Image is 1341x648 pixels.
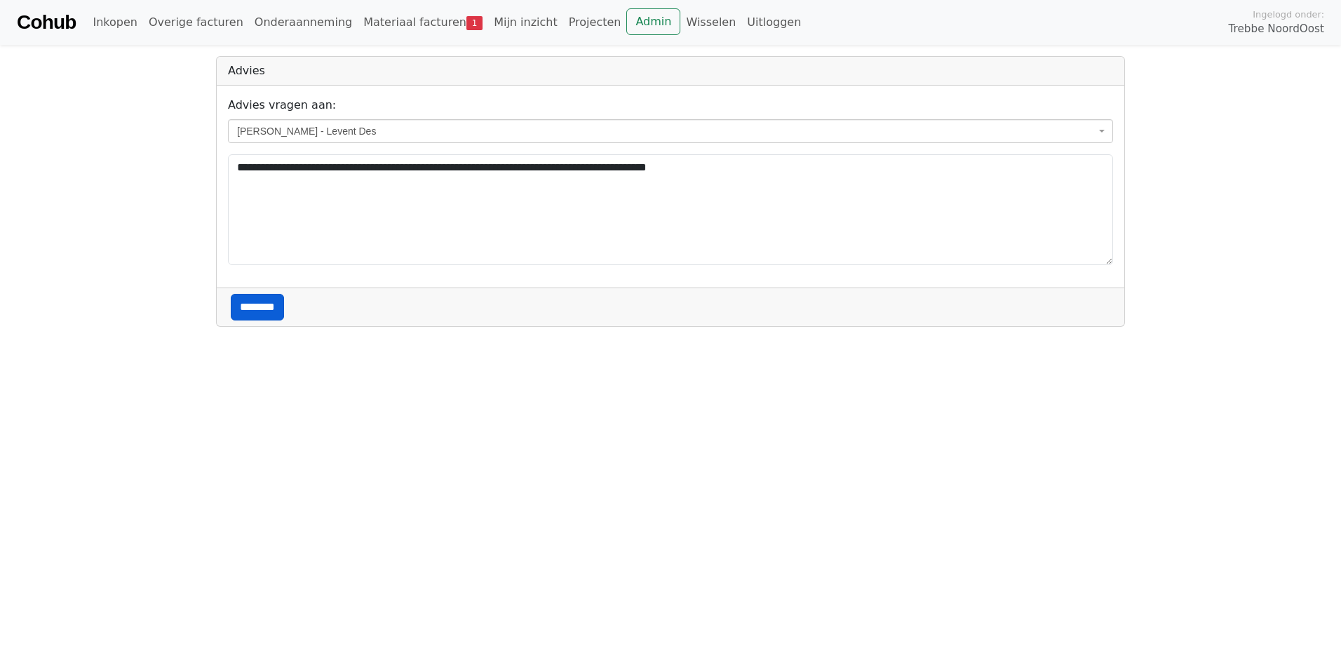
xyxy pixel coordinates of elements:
a: Uitloggen [741,8,807,36]
a: Admin [626,8,680,35]
span: Ingelogd onder: [1253,8,1324,21]
a: Mijn inzicht [488,8,563,36]
a: Onderaanneming [249,8,358,36]
span: Van Dalen - Levent Des [228,119,1113,143]
a: Inkopen [87,8,142,36]
span: 1 [466,16,483,30]
span: Trebbe NoordOost [1229,21,1324,37]
div: Advies [217,57,1124,86]
a: Projecten [563,8,627,36]
a: Wisselen [680,8,741,36]
a: Cohub [17,6,76,39]
label: Advies vragen aan: [228,97,336,114]
a: Overige facturen [143,8,249,36]
span: Van Dalen - Levent Des [237,124,1096,138]
a: Materiaal facturen1 [358,8,488,36]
